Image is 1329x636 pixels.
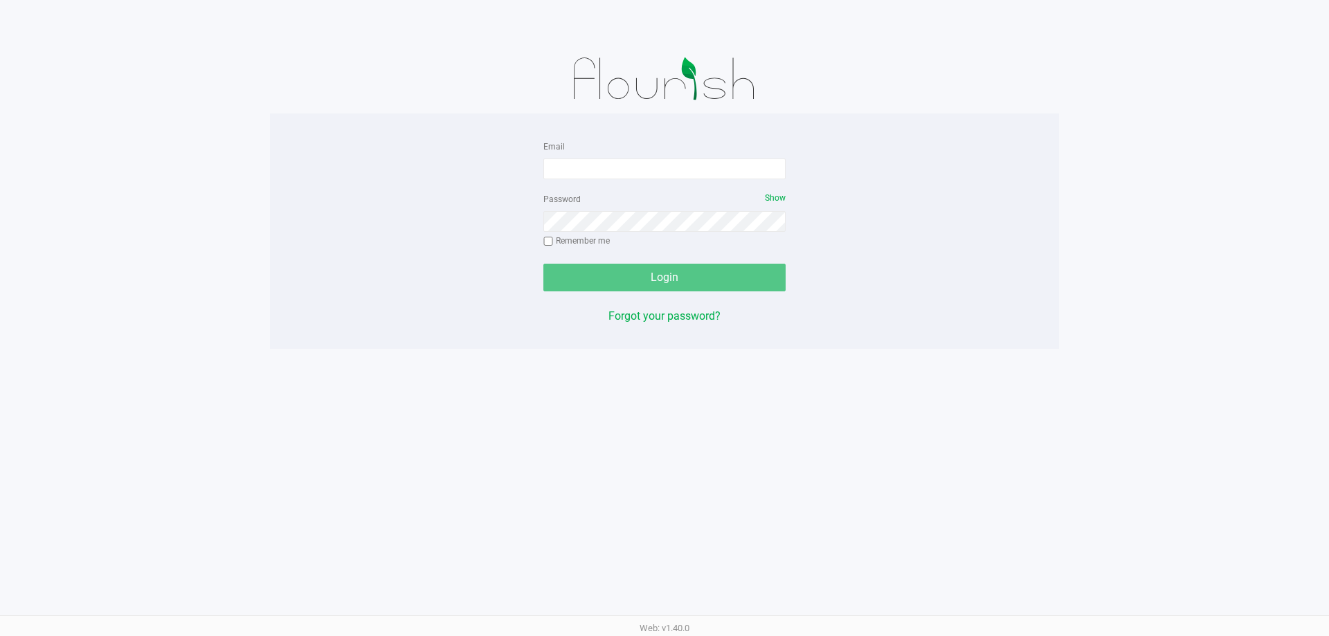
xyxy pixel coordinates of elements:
input: Remember me [543,237,553,246]
button: Forgot your password? [608,308,721,325]
span: Web: v1.40.0 [640,623,689,633]
label: Email [543,140,565,153]
label: Password [543,193,581,206]
label: Remember me [543,235,610,247]
span: Show [765,193,786,203]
